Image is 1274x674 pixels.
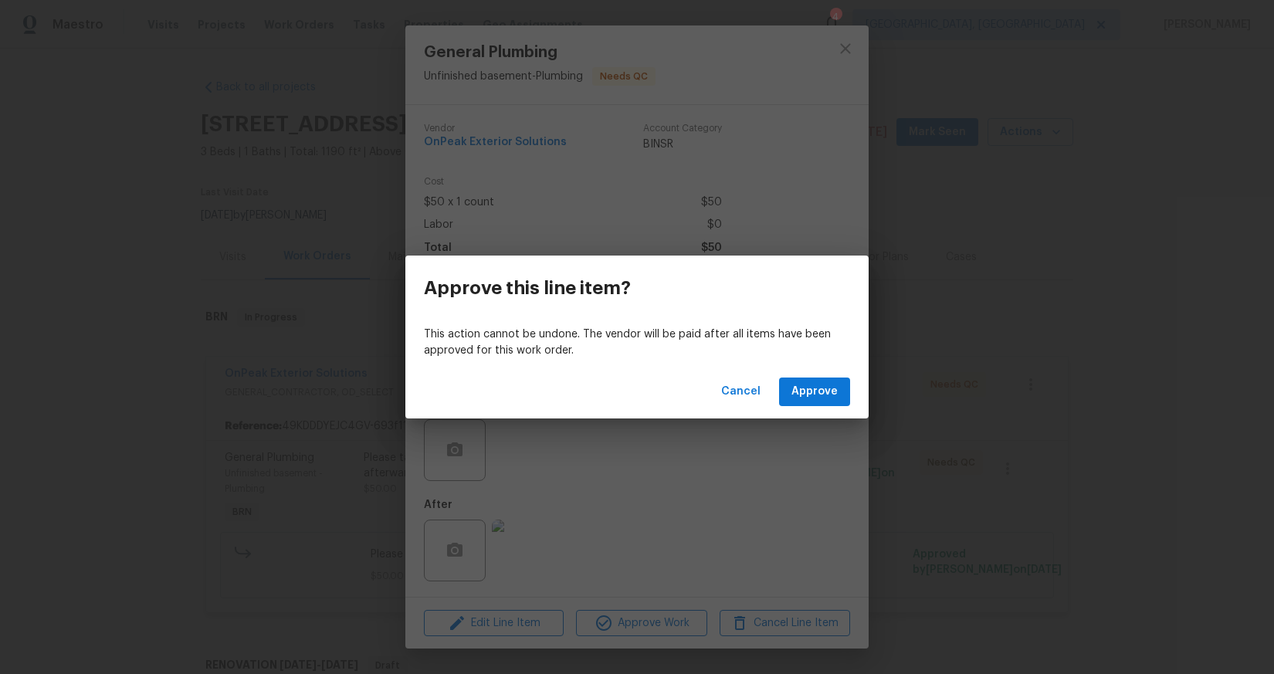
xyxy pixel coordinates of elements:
button: Approve [779,378,850,406]
p: This action cannot be undone. The vendor will be paid after all items have been approved for this... [424,327,850,359]
span: Approve [791,382,838,401]
button: Cancel [715,378,767,406]
span: Cancel [721,382,761,401]
h3: Approve this line item? [424,277,631,299]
